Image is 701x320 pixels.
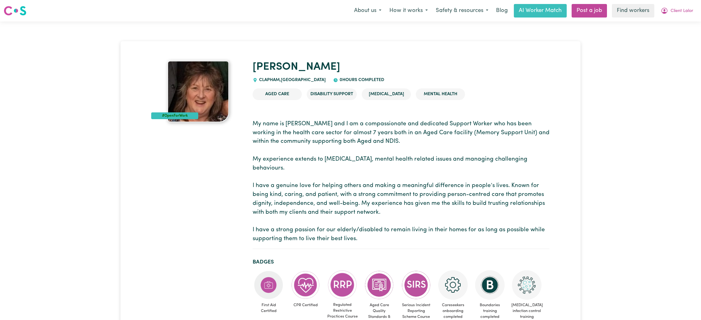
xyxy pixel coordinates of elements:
[253,88,302,100] li: Aged Care
[438,270,468,300] img: CS Academy: Careseekers Onboarding course completed
[385,4,432,17] button: How it works
[416,88,465,100] li: Mental Health
[307,88,357,100] li: Disability Support
[338,78,384,82] span: 0 hours completed
[572,4,607,18] a: Post a job
[4,5,26,16] img: Careseekers logo
[289,300,321,310] span: CPR Certified
[671,8,693,14] span: Client Lalor
[492,4,511,18] a: Blog
[151,112,198,119] div: #OpenForWork
[612,4,654,18] a: Find workers
[657,4,697,17] button: My Account
[151,61,245,122] a: Tracey 's profile picture'#OpenForWork
[432,4,492,17] button: Safety & resources
[291,270,320,300] img: Care and support worker has completed CPR Certification
[514,4,567,18] a: AI Worker Match
[512,270,542,300] img: CS Academy: COVID-19 Infection Control Training course completed
[401,270,431,300] img: CS Academy: Serious Incident Reporting Scheme course completed
[253,62,340,72] a: [PERSON_NAME]
[167,61,229,122] img: Tracey
[364,270,394,300] img: CS Academy: Aged Care Quality Standards & Code of Conduct course completed
[253,120,549,244] p: My name is [PERSON_NAME] and I am a compassionate and dedicated Support Worker who has been worki...
[254,270,283,300] img: Care and support worker has completed First Aid Certification
[4,4,26,18] a: Careseekers logo
[475,270,505,300] img: CS Academy: Boundaries in care and support work course completed
[258,78,326,82] span: CLAPHAM , [GEOGRAPHIC_DATA]
[362,88,411,100] li: [MEDICAL_DATA]
[328,270,357,299] img: CS Academy: Regulated Restrictive Practices course completed
[253,300,285,316] span: First Aid Certified
[350,4,385,17] button: About us
[253,259,549,265] h2: Badges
